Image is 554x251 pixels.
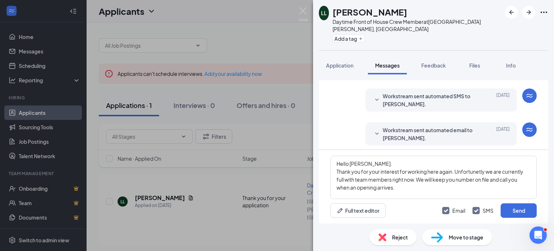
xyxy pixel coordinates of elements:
span: Workstream sent automated email to [PERSON_NAME]. [383,126,477,142]
svg: Ellipses [540,8,548,17]
button: Full text editorPen [330,203,386,218]
div: Daytime Front of House Crew Member at [GEOGRAPHIC_DATA][PERSON_NAME], [GEOGRAPHIC_DATA] [333,18,501,33]
h1: [PERSON_NAME] [333,6,407,18]
span: Workstream sent automated SMS to [PERSON_NAME]. [383,92,477,108]
svg: WorkstreamLogo [525,91,534,100]
button: PlusAdd a tag [333,35,365,42]
svg: SmallChevronDown [373,96,381,104]
span: Move to stage [449,233,483,241]
textarea: Hello [PERSON_NAME]. Thank you for your interest for working here again. Unfortunetly we are curr... [330,156,537,199]
span: Application [326,62,353,69]
div: LL [321,9,327,17]
svg: ArrowLeftNew [507,8,516,17]
span: Info [506,62,516,69]
span: Messages [375,62,400,69]
span: Reject [392,233,408,241]
span: Files [469,62,480,69]
span: [DATE] [496,92,510,108]
iframe: Intercom live chat [529,226,547,244]
svg: WorkstreamLogo [525,125,534,134]
svg: Pen [337,207,344,214]
button: ArrowLeftNew [505,6,518,19]
svg: Plus [359,36,363,41]
span: Feedback [421,62,446,69]
span: [DATE] [496,126,510,142]
button: ArrowRight [522,6,535,19]
button: Send [501,203,537,218]
svg: ArrowRight [524,8,533,17]
svg: SmallChevronDown [373,130,381,138]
